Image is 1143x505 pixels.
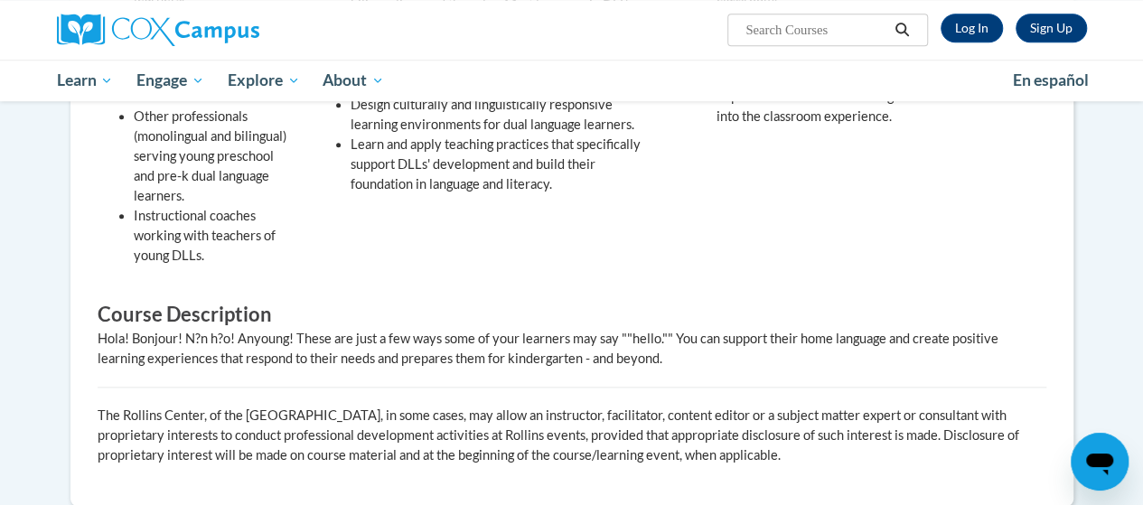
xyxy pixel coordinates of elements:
[888,19,915,41] button: Search
[136,70,204,91] span: Engage
[1071,433,1129,491] iframe: Button to launch messaging window
[1001,61,1101,99] a: En español
[134,206,287,266] li: Instructional coaches working with teachers of young DLLs.
[134,107,287,206] li: Other professionals (monolingual and bilingual) serving young preschool and pre-k dual language l...
[351,95,653,135] li: Design culturally and linguistically responsive learning environments for dual language learners.
[351,135,653,194] li: Learn and apply teaching practices that specifically support DLLs' development and build their fo...
[941,14,1003,42] a: Log In
[216,60,312,101] a: Explore
[57,14,259,46] img: Cox Campus
[125,60,216,101] a: Engage
[56,70,113,91] span: Learn
[1016,14,1087,42] a: Register
[311,60,396,101] a: About
[323,70,384,91] span: About
[45,60,126,101] a: Learn
[43,60,1101,101] div: Main menu
[98,329,1046,369] div: Hola! Bonjour! N?n h?o! Anyoung! These are just a few ways some of your learners may say ""hello....
[57,14,382,46] a: Cox Campus
[98,406,1046,465] p: The Rollins Center, of the [GEOGRAPHIC_DATA], in some cases, may allow an instructor, facilitator...
[1013,70,1089,89] span: En español
[98,301,1046,329] h3: Course Description
[744,19,888,41] input: Search Courses
[228,70,300,91] span: Explore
